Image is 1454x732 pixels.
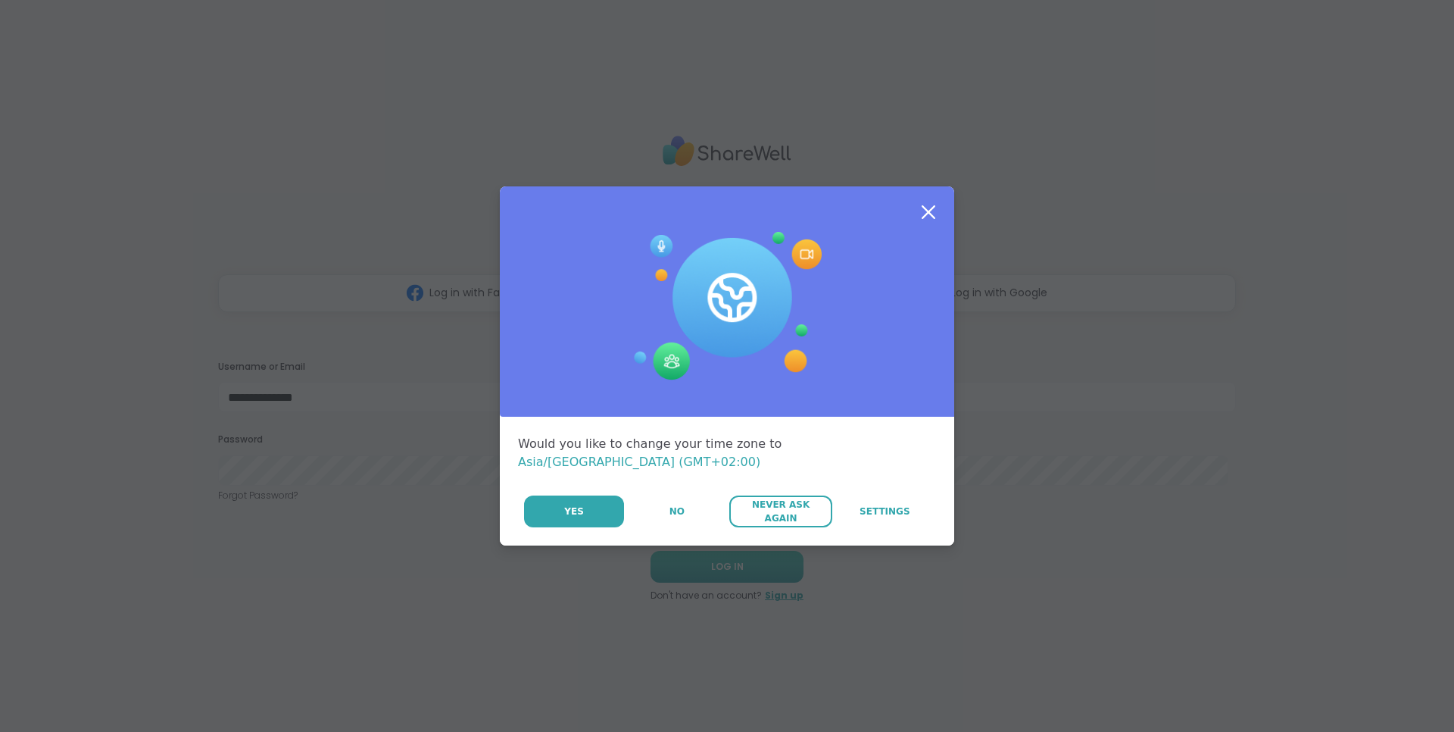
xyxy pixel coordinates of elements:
[860,505,910,518] span: Settings
[564,505,584,518] span: Yes
[737,498,824,525] span: Never Ask Again
[518,455,760,469] span: Asia/[GEOGRAPHIC_DATA] (GMT+02:00)
[626,496,728,527] button: No
[524,496,624,527] button: Yes
[729,496,832,527] button: Never Ask Again
[518,435,936,471] div: Would you like to change your time zone to
[834,496,936,527] a: Settings
[669,505,685,518] span: No
[632,232,822,380] img: Session Experience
